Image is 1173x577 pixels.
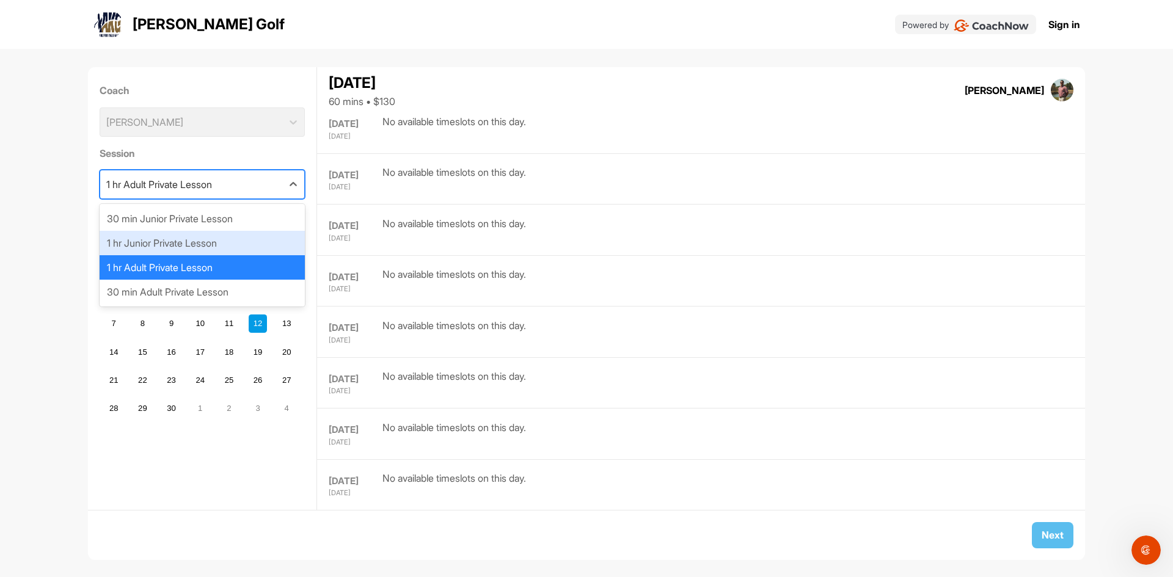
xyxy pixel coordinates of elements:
div: [DATE] [329,284,379,294]
div: Choose Thursday, September 18th, 2025 [220,343,238,361]
div: [DATE] [329,169,379,183]
div: [DATE] [329,437,379,448]
div: Choose Sunday, September 7th, 2025 [104,314,123,333]
div: Choose Sunday, September 14th, 2025 [104,343,123,361]
div: Choose Tuesday, September 9th, 2025 [163,314,181,333]
div: 1 hr Adult Private Lesson [106,177,212,192]
div: No available timeslots on this day. [382,420,526,448]
div: No available timeslots on this day. [382,318,526,346]
div: [DATE] [329,423,379,437]
div: Choose Wednesday, September 24th, 2025 [191,371,210,390]
div: Choose Saturday, September 13th, 2025 [277,314,296,333]
div: Choose Monday, September 22nd, 2025 [133,371,152,390]
div: [DATE] [329,386,379,396]
div: [DATE] [329,182,379,192]
div: Choose Saturday, October 4th, 2025 [277,399,296,418]
div: No available timeslots on this day. [382,369,526,396]
div: Choose Saturday, September 27th, 2025 [277,371,296,390]
p: Powered by [902,18,949,31]
div: Choose Friday, September 12th, 2025 [249,314,267,333]
img: CoachNow [954,20,1029,32]
img: logo [93,10,123,39]
div: [DATE] [329,372,379,386]
div: 1 hr Junior Private Lesson [100,231,305,255]
div: [DATE] [329,270,379,285]
div: Choose Sunday, September 21st, 2025 [104,371,123,390]
div: Choose Friday, September 26th, 2025 [249,371,267,390]
div: 30 min Adult Private Lesson [100,280,305,304]
div: [DATE] [329,474,379,488]
div: Choose Thursday, September 25th, 2025 [220,371,238,390]
div: [DATE] [329,219,379,233]
div: No available timeslots on this day. [382,165,526,192]
a: Sign in [1048,17,1080,32]
div: No available timeslots on this day. [382,267,526,294]
div: Choose Saturday, September 20th, 2025 [277,343,296,361]
div: Choose Wednesday, October 1st, 2025 [191,399,210,418]
div: Choose Thursday, October 2nd, 2025 [220,399,238,418]
div: Choose Tuesday, September 30th, 2025 [163,399,181,418]
div: [DATE] [329,335,379,346]
div: No available timeslots on this day. [382,471,526,498]
div: [DATE] [329,72,395,94]
div: No available timeslots on this day. [382,114,526,142]
div: Choose Monday, September 29th, 2025 [133,399,152,418]
img: square_67b95d90d14622879c0c59f72079d0a0.jpg [1051,79,1074,102]
div: [DATE] [329,117,379,131]
div: Choose Tuesday, September 23rd, 2025 [163,371,181,390]
div: 30 min Junior Private Lesson [100,206,305,231]
div: 60 mins • $130 [329,94,395,109]
div: month 2025-09 [103,285,298,419]
div: Choose Tuesday, September 16th, 2025 [163,343,181,361]
div: [DATE] [329,233,379,244]
label: Session [100,146,305,161]
p: [PERSON_NAME] Golf [133,13,285,35]
div: No available timeslots on this day. [382,216,526,244]
div: Choose Monday, September 15th, 2025 [133,343,152,361]
div: Choose Thursday, September 11th, 2025 [220,314,238,333]
div: [DATE] [329,321,379,335]
div: 1 hr Adult Private Lesson [100,255,305,280]
div: [PERSON_NAME] [965,83,1044,98]
label: Coach [100,83,305,98]
div: Choose Monday, September 8th, 2025 [133,314,152,333]
button: Next [1032,522,1073,548]
div: [DATE] [329,131,379,142]
iframe: Intercom live chat [1131,535,1161,565]
div: Choose Friday, September 19th, 2025 [249,343,267,361]
div: Choose Wednesday, September 17th, 2025 [191,343,210,361]
div: Choose Wednesday, September 10th, 2025 [191,314,210,333]
div: Choose Friday, October 3rd, 2025 [249,399,267,418]
div: Choose Sunday, September 28th, 2025 [104,399,123,418]
div: [DATE] [329,488,379,498]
